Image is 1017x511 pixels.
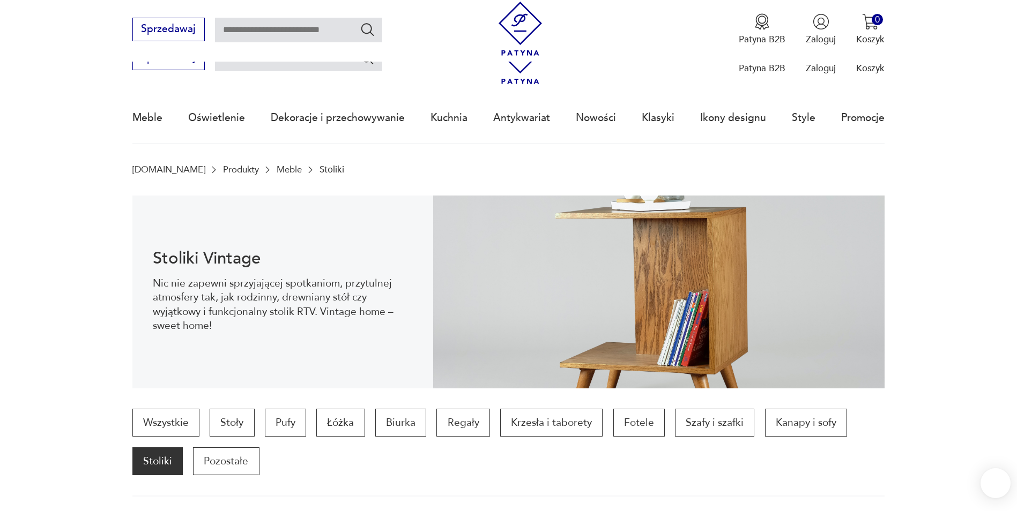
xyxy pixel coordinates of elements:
[430,93,467,142] a: Kuchnia
[132,26,205,34] a: Sprzedawaj
[739,13,785,46] a: Ikona medaluPatyna B2B
[493,93,550,142] a: Antykwariat
[436,409,489,437] a: Regały
[872,14,883,25] div: 0
[277,164,302,175] a: Meble
[316,409,365,437] a: Łóżka
[132,447,183,475] a: Stoliki
[360,21,375,37] button: Szukaj
[700,93,766,142] a: Ikony designu
[375,409,426,437] a: Biurka
[642,93,674,142] a: Klasyki
[739,33,785,46] p: Patyna B2B
[806,62,836,74] p: Zaloguj
[765,409,847,437] a: Kanapy i sofy
[856,62,885,74] p: Koszyk
[856,33,885,46] p: Koszyk
[223,164,259,175] a: Produkty
[320,164,344,175] p: Stoliki
[493,2,547,56] img: Patyna - sklep z meblami i dekoracjami vintage
[132,93,162,142] a: Meble
[132,164,205,175] a: [DOMAIN_NAME]
[271,93,405,142] a: Dekoracje i przechowywanie
[856,13,885,46] button: 0Koszyk
[806,33,836,46] p: Zaloguj
[841,93,885,142] a: Promocje
[132,55,205,63] a: Sprzedawaj
[433,196,885,388] img: 2a258ee3f1fcb5f90a95e384ca329760.jpg
[188,93,245,142] a: Oświetlenie
[193,447,259,475] a: Pozostałe
[862,13,879,30] img: Ikona koszyka
[265,409,306,437] a: Pufy
[792,93,815,142] a: Style
[132,18,205,41] button: Sprzedawaj
[754,13,770,30] img: Ikona medalu
[153,276,413,333] p: Nic nie zapewni sprzyjającej spotkaniom, przytulnej atmosfery tak, jak rodzinny, drewniany stół c...
[806,13,836,46] button: Zaloguj
[813,13,829,30] img: Ikonka użytkownika
[613,409,665,437] a: Fotele
[675,409,754,437] a: Szafy i szafki
[153,251,413,266] h1: Stoliki Vintage
[132,409,199,437] a: Wszystkie
[210,409,254,437] a: Stoły
[576,93,616,142] a: Nowości
[739,62,785,74] p: Patyna B2B
[981,468,1011,498] iframe: Smartsupp widget button
[500,409,603,437] a: Krzesła i taborety
[739,13,785,46] button: Patyna B2B
[360,50,375,66] button: Szukaj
